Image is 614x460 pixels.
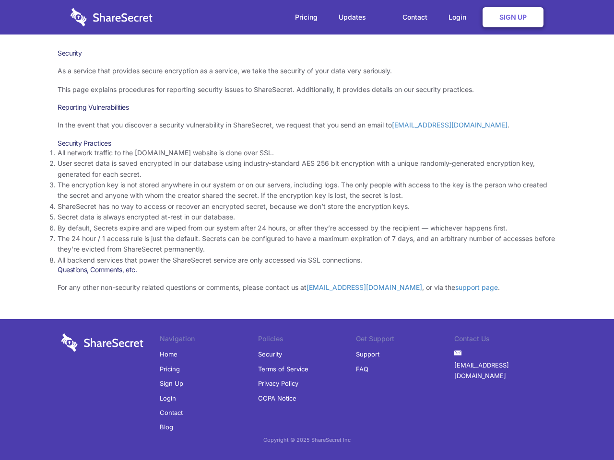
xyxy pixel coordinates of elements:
[160,420,173,434] a: Blog
[58,148,556,158] li: All network traffic to the [DOMAIN_NAME] website is done over SSL.
[58,212,556,222] li: Secret data is always encrypted at-rest in our database.
[356,362,368,376] a: FAQ
[71,8,153,26] img: logo-wordmark-white-trans-d4663122ce5f474addd5e946df7df03e33cb6a1c49d2221995e7729f52c070b2.svg
[61,333,143,352] img: logo-wordmark-white-trans-d4663122ce5f474addd5e946df7df03e33cb6a1c49d2221995e7729f52c070b2.svg
[58,120,556,130] p: In the event that you discover a security vulnerability in ShareSecret, we request that you send ...
[285,2,327,32] a: Pricing
[392,121,508,129] a: [EMAIL_ADDRESS][DOMAIN_NAME]
[393,2,437,32] a: Contact
[160,405,183,420] a: Contact
[58,139,556,148] h3: Security Practices
[58,255,556,265] li: All backend services that power the ShareSecret service are only accessed via SSL connections.
[58,180,556,201] li: The encryption key is not stored anywhere in our system or on our servers, including logs. The on...
[455,283,498,291] a: support page
[58,66,556,76] p: As a service that provides secure encryption as a service, we take the security of your data very...
[58,49,556,57] h1: Security
[58,84,556,95] p: This page explains procedures for reporting security issues to ShareSecret. Additionally, it prov...
[58,282,556,293] p: For any other non-security related questions or comments, please contact us at , or via the .
[356,347,379,361] a: Support
[454,358,553,383] a: [EMAIL_ADDRESS][DOMAIN_NAME]
[58,103,556,112] h3: Reporting Vulnerabilities
[58,223,556,233] li: By default, Secrets expire and are wiped from our system after 24 hours, or after they’re accesse...
[160,347,177,361] a: Home
[58,201,556,212] li: ShareSecret has no way to access or recover an encrypted secret, because we don’t store the encry...
[160,376,183,391] a: Sign Up
[58,265,556,274] h3: Questions, Comments, etc.
[258,376,298,391] a: Privacy Policy
[258,347,282,361] a: Security
[258,333,356,347] li: Policies
[483,7,543,27] a: Sign Up
[58,233,556,255] li: The 24 hour / 1 access rule is just the default. Secrets can be configured to have a maximum expi...
[160,362,180,376] a: Pricing
[356,333,454,347] li: Get Support
[258,362,308,376] a: Terms of Service
[160,333,258,347] li: Navigation
[258,391,296,405] a: CCPA Notice
[454,333,553,347] li: Contact Us
[439,2,481,32] a: Login
[160,391,176,405] a: Login
[307,283,422,291] a: [EMAIL_ADDRESS][DOMAIN_NAME]
[58,158,556,180] li: User secret data is saved encrypted in our database using industry-standard AES 256 bit encryptio...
